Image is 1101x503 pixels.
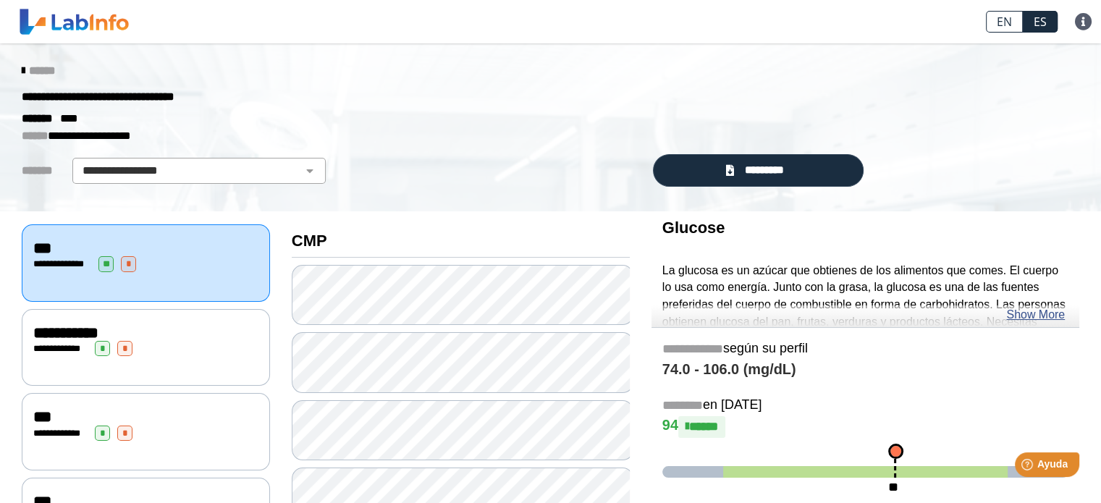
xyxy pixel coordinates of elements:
b: CMP [292,232,327,250]
a: ES [1023,11,1058,33]
a: EN [986,11,1023,33]
h4: 74.0 - 106.0 (mg/dL) [662,361,1068,379]
h4: 94 [662,416,1068,438]
a: Show More [1006,306,1065,324]
h5: según su perfil [662,341,1068,358]
p: La glucosa es un azúcar que obtienes de los alimentos que comes. El cuerpo lo usa como energía. J... [662,262,1068,383]
iframe: Help widget launcher [972,447,1085,487]
b: Glucose [662,219,725,237]
h5: en [DATE] [662,397,1068,414]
